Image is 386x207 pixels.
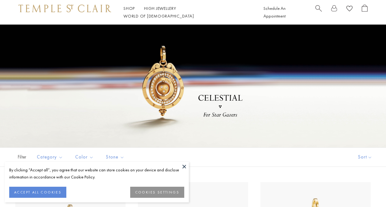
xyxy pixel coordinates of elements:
iframe: Gorgias live chat messenger [355,178,380,201]
nav: Main navigation [123,5,250,20]
a: Schedule An Appointment [263,6,286,19]
div: By clicking “Accept all”, you agree that our website can store cookies on your device and disclos... [9,166,184,181]
a: World of [DEMOGRAPHIC_DATA]World of [DEMOGRAPHIC_DATA] [123,13,194,19]
img: Temple St. Clair [18,5,111,12]
span: Color [72,153,98,161]
button: Stone [101,150,129,164]
button: ACCEPT ALL COOKIES [9,187,66,198]
a: Open Shopping Bag [362,5,368,20]
button: Color [71,150,98,164]
button: COOKIES SETTINGS [130,187,184,198]
a: Search [315,5,322,20]
span: Category [34,153,68,161]
a: ShopShop [123,6,135,11]
button: Category [32,150,68,164]
a: View Wishlist [346,5,353,14]
span: Stone [103,153,129,161]
a: High JewelleryHigh Jewellery [144,6,176,11]
button: Show sort by [344,148,386,166]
